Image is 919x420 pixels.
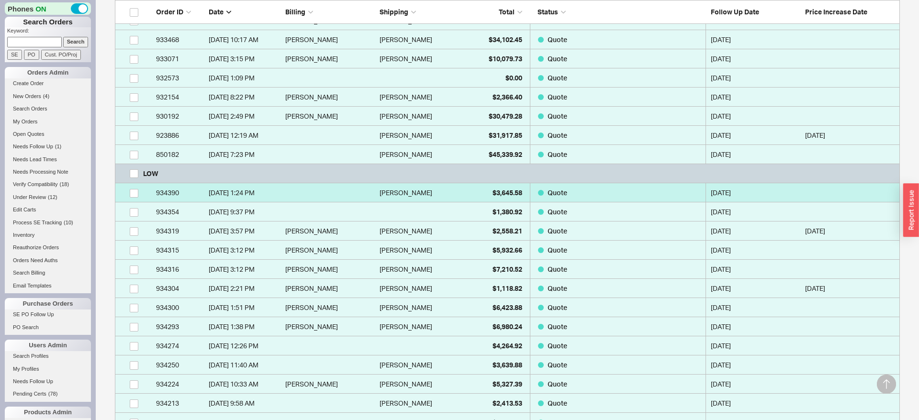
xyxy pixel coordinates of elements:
[115,30,900,49] a: 933468[DATE] 10:17 AM[PERSON_NAME][PERSON_NAME]$34,102.45Quote [DATE]
[548,208,567,216] span: Quote
[209,260,280,279] div: 8/15/25 3:12 PM
[548,112,567,120] span: Quote
[156,126,204,145] div: 923886
[285,298,375,317] div: [PERSON_NAME]
[548,150,567,158] span: Quote
[209,221,280,241] div: 8/15/25 3:57 PM
[548,227,567,235] span: Quote
[115,394,900,413] a: 934213[DATE] 9:58 AM[PERSON_NAME]$2,413.53Quote [DATE]
[711,241,800,260] div: 08/19/2025
[805,126,895,145] div: 9/12/25
[5,218,91,228] a: Process SE Tracking(10)
[493,208,522,216] span: $1,380.92
[285,30,375,49] div: [PERSON_NAME]
[711,202,800,221] div: 08/19/2025
[380,279,432,298] div: [PERSON_NAME]
[548,322,567,331] span: Quote
[5,205,91,215] a: Edit Carts
[548,16,567,24] span: Quote
[711,336,800,355] div: 08/19/2025
[63,37,89,47] input: Search
[380,375,432,394] div: [PERSON_NAME]
[156,260,204,279] div: 934316
[285,8,305,16] span: Billing
[209,126,280,145] div: 6/20/25 12:19 AM
[41,50,81,60] input: Cust. PO/Proj
[5,78,91,88] a: Create Order
[711,145,800,164] div: 08/19/2025
[493,93,522,101] span: $2,366.40
[60,181,69,187] span: ( 18 )
[380,107,432,126] div: [PERSON_NAME]
[548,265,567,273] span: Quote
[548,361,567,369] span: Quote
[380,241,432,260] div: [PERSON_NAME]
[48,194,57,200] span: ( 12 )
[285,317,375,336] div: [PERSON_NAME]
[209,202,280,221] div: 8/16/25 9:37 PM
[5,129,91,139] a: Open Quotes
[209,30,280,49] div: 8/12/25 10:17 AM
[5,2,91,15] div: Phones
[548,55,567,63] span: Quote
[115,221,900,241] a: 934319[DATE] 3:57 PM[PERSON_NAME][PERSON_NAME]$2,558.21Quote [DATE][DATE]
[493,380,522,388] span: $5,327.39
[380,145,432,164] div: [PERSON_NAME]
[115,298,900,317] a: 934300[DATE] 1:51 PM[PERSON_NAME][PERSON_NAME]$6,423.88Quote [DATE]
[505,74,522,82] span: $0.00
[209,8,224,16] span: Date
[493,361,522,369] span: $3,639.88
[115,355,900,375] a: 934250[DATE] 11:40 AM[PERSON_NAME]$3,639.88Quote [DATE]
[13,378,53,384] span: Needs Follow Up
[380,30,432,49] div: [PERSON_NAME]
[711,355,800,375] div: 08/19/2025
[115,260,900,279] a: 934316[DATE] 3:12 PM[PERSON_NAME][PERSON_NAME]$7,210.52Quote [DATE]
[499,8,515,16] span: Total
[209,68,280,88] div: 8/6/25 1:09 PM
[548,188,567,197] span: Quote
[5,364,91,374] a: My Profiles
[156,49,204,68] div: 933071
[209,7,280,17] div: Date
[380,394,432,413] div: [PERSON_NAME]
[156,7,204,17] div: Order ID
[5,255,91,265] a: Orders Need Auths
[493,265,522,273] span: $7,210.52
[548,380,567,388] span: Quote
[711,298,800,317] div: 08/19/2025
[209,183,280,202] div: 8/17/25 1:24 PM
[711,260,800,279] div: 08/19/2025
[711,126,800,145] div: 08/11/2025
[711,317,800,336] div: 08/19/2025
[156,68,204,88] div: 932573
[285,241,375,260] div: [PERSON_NAME]
[156,394,204,413] div: 934213
[493,303,522,311] span: $6,423.88
[285,107,375,126] div: [PERSON_NAME]
[711,107,800,126] div: 08/08/2025
[380,88,432,107] div: [PERSON_NAME]
[489,55,522,63] span: $10,079.73
[115,88,900,107] a: 932154[DATE] 8:22 PM[PERSON_NAME][PERSON_NAME]$2,366.40Quote [DATE]
[493,399,522,407] span: $2,413.53
[115,317,900,336] a: 934293[DATE] 1:38 PM[PERSON_NAME][PERSON_NAME]$6,980.24Quote [DATE]
[380,183,432,202] div: [PERSON_NAME]
[711,8,759,16] span: Follow Up Date
[156,202,204,221] div: 934354
[489,131,522,139] span: $31,917.85
[43,93,49,99] span: ( 4 )
[55,144,61,149] span: ( 1 )
[805,279,895,298] div: 9/1/25
[156,88,204,107] div: 932154
[380,355,432,375] div: [PERSON_NAME]
[156,336,204,355] div: 934274
[156,221,204,241] div: 934319
[115,49,900,68] a: 933071[DATE] 3:15 PM[PERSON_NAME][PERSON_NAME]$10,079.73Quote [DATE]
[548,284,567,292] span: Quote
[548,93,567,101] span: Quote
[489,35,522,44] span: $34,102.45
[35,4,46,14] span: ON
[209,375,280,394] div: 8/15/25 10:33 AM
[5,298,91,309] div: Purchase Orders
[493,227,522,235] span: $2,558.21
